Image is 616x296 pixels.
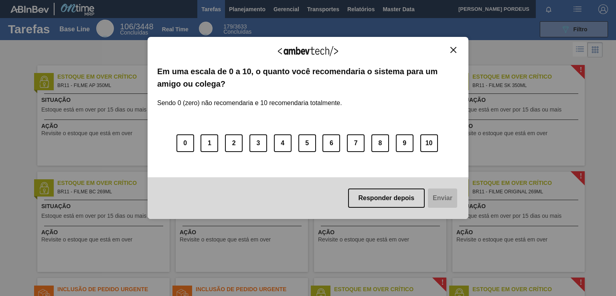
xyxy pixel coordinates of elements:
[274,134,292,152] button: 4
[157,90,342,107] label: Sendo 0 (zero) não recomendaria e 10 recomendaria totalmente.
[396,134,413,152] button: 9
[249,134,267,152] button: 3
[347,134,365,152] button: 7
[322,134,340,152] button: 6
[448,47,459,53] button: Close
[157,65,459,90] label: Em uma escala de 0 a 10, o quanto você recomendaria o sistema para um amigo ou colega?
[225,134,243,152] button: 2
[176,134,194,152] button: 0
[201,134,218,152] button: 1
[348,189,425,208] button: Responder depois
[298,134,316,152] button: 5
[278,46,338,56] img: Logo Ambevtech
[450,47,456,53] img: Close
[371,134,389,152] button: 8
[420,134,438,152] button: 10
